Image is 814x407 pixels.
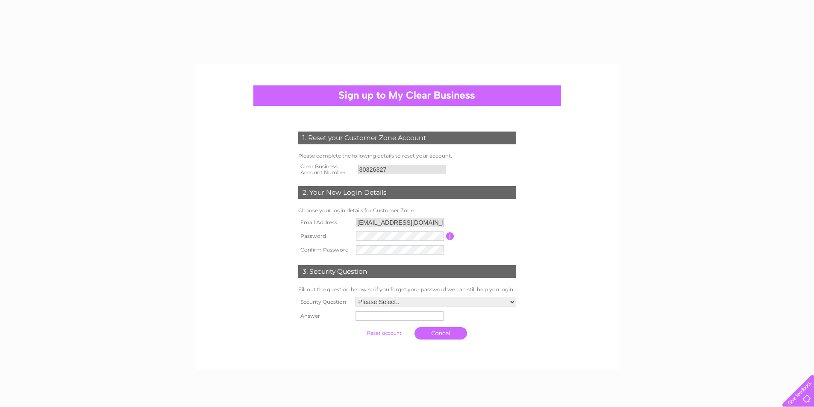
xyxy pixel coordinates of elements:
th: Email Address [296,216,354,229]
a: Cancel [414,327,467,340]
th: Clear Business Account Number [296,161,356,178]
td: Please complete the following details to reset your account. [296,151,518,161]
td: Choose your login details for Customer Zone. [296,205,518,216]
th: Answer [296,309,353,323]
div: 3. Security Question [298,265,516,278]
th: Password [296,229,354,243]
th: Confirm Password [296,243,354,257]
td: Fill out the question below so if you forget your password we can still help you login. [296,284,518,295]
input: Submit [358,327,410,339]
div: 2. Your New Login Details [298,186,516,199]
input: Information [446,232,454,240]
th: Security Question [296,295,353,309]
div: 1. Reset your Customer Zone Account [298,132,516,144]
